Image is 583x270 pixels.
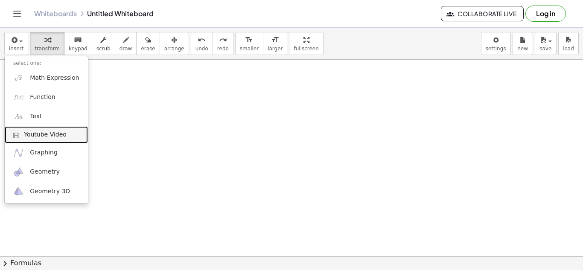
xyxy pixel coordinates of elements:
span: larger [268,46,283,52]
img: ggb-geometry.svg [13,167,24,177]
span: draw [120,46,132,52]
span: Math Expression [30,74,79,82]
span: Youtube Video [24,131,67,139]
button: settings [481,32,511,55]
button: arrange [160,32,189,55]
span: keypad [69,46,87,52]
span: save [539,46,551,52]
span: smaller [240,46,259,52]
button: fullscreen [289,32,323,55]
button: Toggle navigation [10,7,24,20]
button: Log in [525,6,566,22]
span: load [563,46,574,52]
button: format_sizesmaller [235,32,263,55]
span: arrange [164,46,184,52]
i: redo [219,35,227,45]
img: ggb-graphing.svg [13,148,24,158]
i: keyboard [74,35,82,45]
i: format_size [271,35,279,45]
button: draw [115,32,137,55]
i: undo [198,35,206,45]
a: Geometry [5,163,88,182]
a: Geometry 3D [5,182,88,201]
span: Geometry [30,168,60,176]
span: settings [486,46,506,52]
a: Math Expression [5,68,88,87]
span: Geometry 3D [30,187,70,196]
span: insert [9,46,23,52]
iframe: How I Won the Largest Pokemon Tournament Ever (Again) [58,79,229,207]
span: Function [30,93,55,102]
span: undo [195,46,208,52]
img: ggb-3d.svg [13,186,24,197]
li: select one: [5,58,88,68]
button: undoundo [191,32,213,55]
button: erase [136,32,160,55]
span: transform [35,46,60,52]
a: Function [5,87,88,107]
a: Graphing [5,143,88,163]
span: erase [141,46,155,52]
i: format_size [245,35,253,45]
span: Collaborate Live [448,10,516,17]
a: Text [5,107,88,126]
button: format_sizelarger [263,32,287,55]
span: Graphing [30,148,58,157]
span: Text [30,112,42,121]
img: sqrt_x.png [13,73,24,83]
button: insert [4,32,28,55]
span: redo [217,46,229,52]
a: Whiteboards [34,9,77,18]
a: Youtube Video [5,126,88,143]
button: new [513,32,533,55]
span: scrub [96,46,111,52]
button: redoredo [213,32,233,55]
button: keyboardkeypad [64,32,92,55]
span: fullscreen [294,46,318,52]
span: new [517,46,528,52]
button: save [535,32,557,55]
img: Aa.png [13,111,24,122]
img: f_x.png [13,92,24,102]
button: scrub [92,32,115,55]
button: load [558,32,579,55]
button: transform [30,32,64,55]
button: Collaborate Live [441,6,524,21]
